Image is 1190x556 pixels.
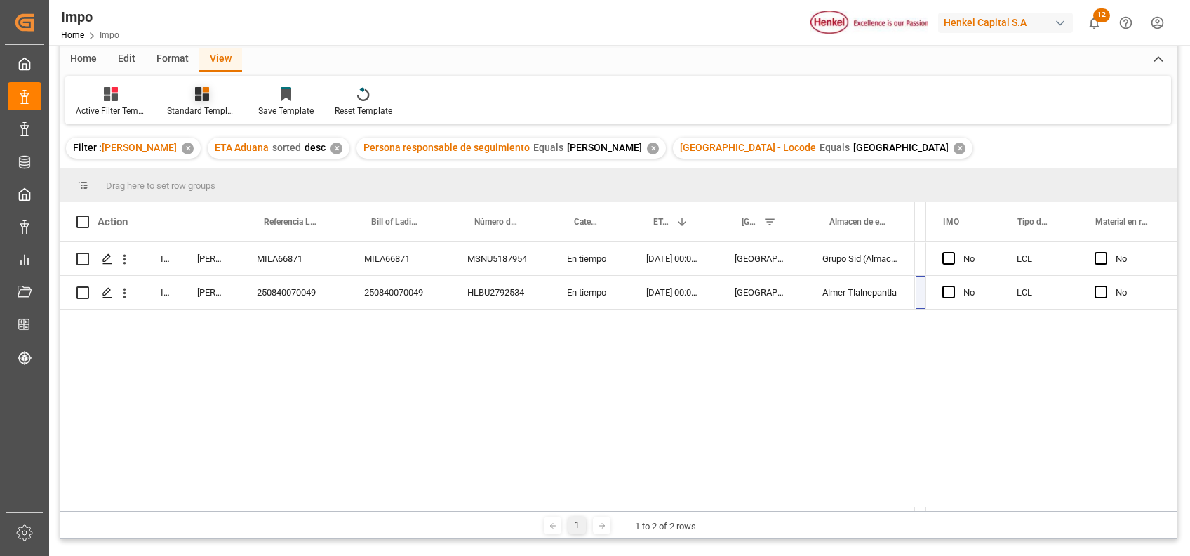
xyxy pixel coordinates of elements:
div: Action [98,216,128,228]
div: [GEOGRAPHIC_DATA] [718,276,805,309]
div: No [1116,277,1160,309]
div: In progress [144,276,180,309]
button: show 12 new notifications [1078,7,1110,39]
span: Equals [533,142,563,153]
span: desc [305,142,326,153]
span: sorted [272,142,301,153]
div: No [963,277,983,309]
div: Reset Template [335,105,392,117]
div: HLBU2792534 [450,276,550,309]
div: View [199,48,242,72]
div: [PERSON_NAME] [180,242,240,275]
div: ✕ [954,143,965,154]
span: Drag here to set row groups [106,180,215,191]
div: 1 to 2 of 2 rows [635,519,696,534]
span: IMO [943,217,959,227]
div: Press SPACE to select this row. [60,276,915,310]
div: Grupo Sid (Almacenaje y Distribucion AVIOR) [805,242,915,275]
span: Bill of Lading Number [371,217,421,227]
div: Home [60,48,107,72]
span: Categoría [574,217,600,227]
div: In progress [144,242,180,275]
span: 12 [1093,8,1110,22]
div: Impo [61,6,119,27]
div: LCL [1000,276,1078,309]
div: No [1116,243,1160,275]
span: Almacen de entrega [829,217,885,227]
div: [DATE] 00:00:00 [629,242,718,275]
div: [DATE] 00:00:00 [629,276,718,309]
span: [PERSON_NAME] [102,142,177,153]
div: [GEOGRAPHIC_DATA] [718,242,805,275]
div: En tiempo [550,242,629,275]
div: ✕ [330,143,342,154]
div: Save Template [258,105,314,117]
div: Press SPACE to select this row. [60,242,915,276]
div: 250840070049 [347,276,450,309]
div: [PERSON_NAME] [180,276,240,309]
span: Filter : [73,142,102,153]
div: No [963,243,983,275]
a: Home [61,30,84,40]
span: [PERSON_NAME] [567,142,642,153]
span: ETA Aduana [215,142,269,153]
div: Active Filter Template [76,105,146,117]
div: LCL [1000,242,1078,275]
span: ETA Aduana [653,217,670,227]
div: En tiempo [550,276,629,309]
div: Press SPACE to select this row. [925,242,1177,276]
div: Henkel Capital S.A [938,13,1073,33]
span: Material en resguardo Y/N [1095,217,1148,227]
div: MILA66871 [347,242,450,275]
div: Edit [107,48,146,72]
span: Equals [820,142,850,153]
button: Help Center [1110,7,1142,39]
div: Standard Templates [167,105,237,117]
span: Tipo de Carga (LCL/FCL) [1017,217,1049,227]
div: MSNU5187954 [450,242,550,275]
div: ✕ [647,143,659,154]
span: Número de Contenedor [474,217,521,227]
div: 1 [568,517,586,534]
div: MILA66871 [240,242,347,275]
div: Press SPACE to select this row. [925,276,1177,310]
span: Persona responsable de seguimiento [363,142,530,153]
div: Almer Tlalnepantla [805,276,915,309]
div: Format [146,48,199,72]
span: Referencia Leschaco [264,217,318,227]
span: [GEOGRAPHIC_DATA] [853,142,949,153]
div: 250840070049 [240,276,347,309]
span: [GEOGRAPHIC_DATA] - Locode [742,217,758,227]
span: [GEOGRAPHIC_DATA] - Locode [680,142,816,153]
img: Henkel%20logo.jpg_1689854090.jpg [810,11,928,35]
div: ✕ [182,143,194,154]
button: Henkel Capital S.A [938,9,1078,36]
